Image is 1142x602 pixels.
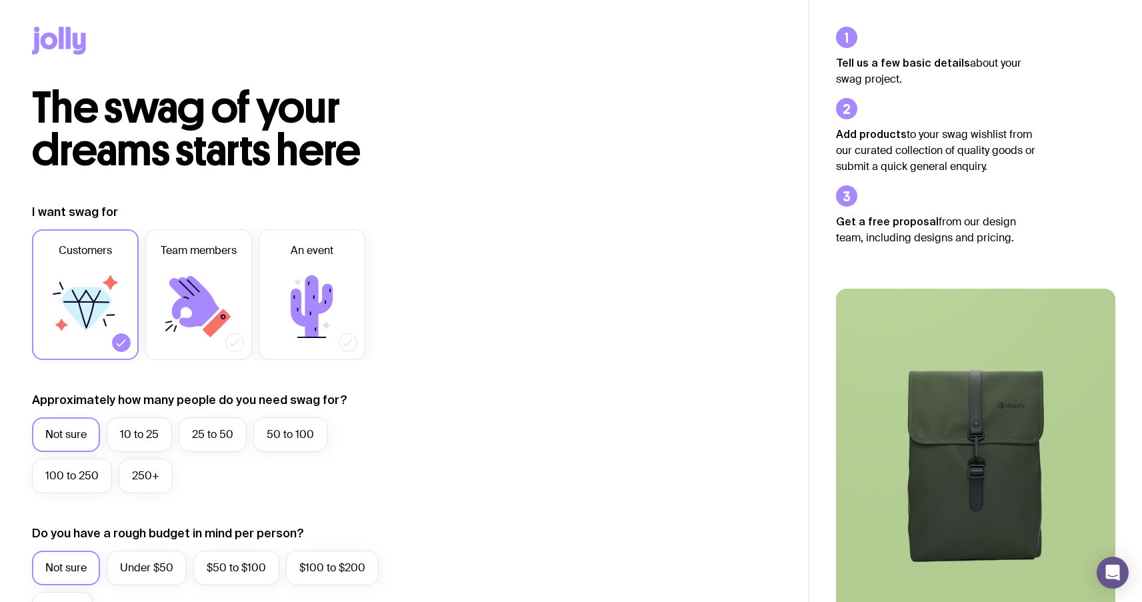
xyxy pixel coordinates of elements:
[836,213,1036,246] p: from our design team, including designs and pricing.
[32,392,347,408] label: Approximately how many people do you need swag for?
[32,551,100,585] label: Not sure
[836,55,1036,87] p: about your swag project.
[836,128,907,140] strong: Add products
[286,551,379,585] label: $100 to $200
[179,417,247,452] label: 25 to 50
[32,204,118,220] label: I want swag for
[193,551,279,585] label: $50 to $100
[253,417,327,452] label: 50 to 100
[107,551,187,585] label: Under $50
[32,417,100,452] label: Not sure
[291,243,333,259] span: An event
[32,459,112,493] label: 100 to 250
[836,126,1036,175] p: to your swag wishlist from our curated collection of quality goods or submit a quick general enqu...
[161,243,237,259] span: Team members
[119,459,173,493] label: 250+
[32,81,361,177] span: The swag of your dreams starts here
[1097,557,1129,589] div: Open Intercom Messenger
[107,417,172,452] label: 10 to 25
[836,215,939,227] strong: Get a free proposal
[32,525,304,541] label: Do you have a rough budget in mind per person?
[59,243,112,259] span: Customers
[836,57,970,69] strong: Tell us a few basic details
